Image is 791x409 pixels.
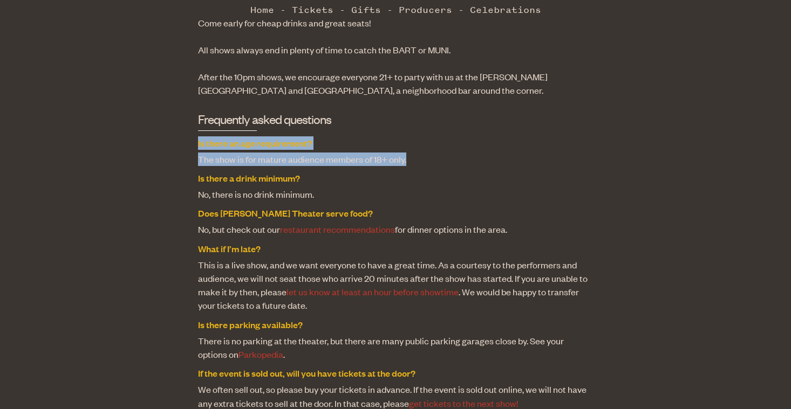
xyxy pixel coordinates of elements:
[409,397,518,409] a: get tickets to the next show!
[198,152,594,166] dd: The show is for mature audience members of 18+ only.
[198,136,594,150] dt: Is there an age requirement?
[198,242,594,255] dt: What if I’m late?
[198,171,594,185] dt: Is there a drink minimum?
[238,348,283,360] a: Parkopedia
[198,206,594,220] dt: Does [PERSON_NAME] Theater serve food?
[280,223,395,235] a: restaurant recommendations
[198,43,594,57] p: All shows always end in plenty of time to catch the BART or MUNI.
[198,334,594,361] dd: There is no parking at the theater, but there are many public parking garages close by. See your ...
[198,366,594,380] dt: If the event is sold out, will you have tickets at the door?
[198,188,594,201] dd: No, there is no drink minimum.
[198,110,257,130] h3: Frequently asked questions
[198,223,594,236] dd: No, but check out our for dinner options in the area.
[287,286,459,297] a: let us know at least an hour before showtime
[198,258,594,313] dd: This is a live show, and we want everyone to have a great time. As a courtesy to the performers a...
[198,318,594,331] dt: Is there parking available?
[198,70,594,97] p: After the 10pm shows, we encourage everyone 21+ to party with us at the [PERSON_NAME][GEOGRAPHIC_...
